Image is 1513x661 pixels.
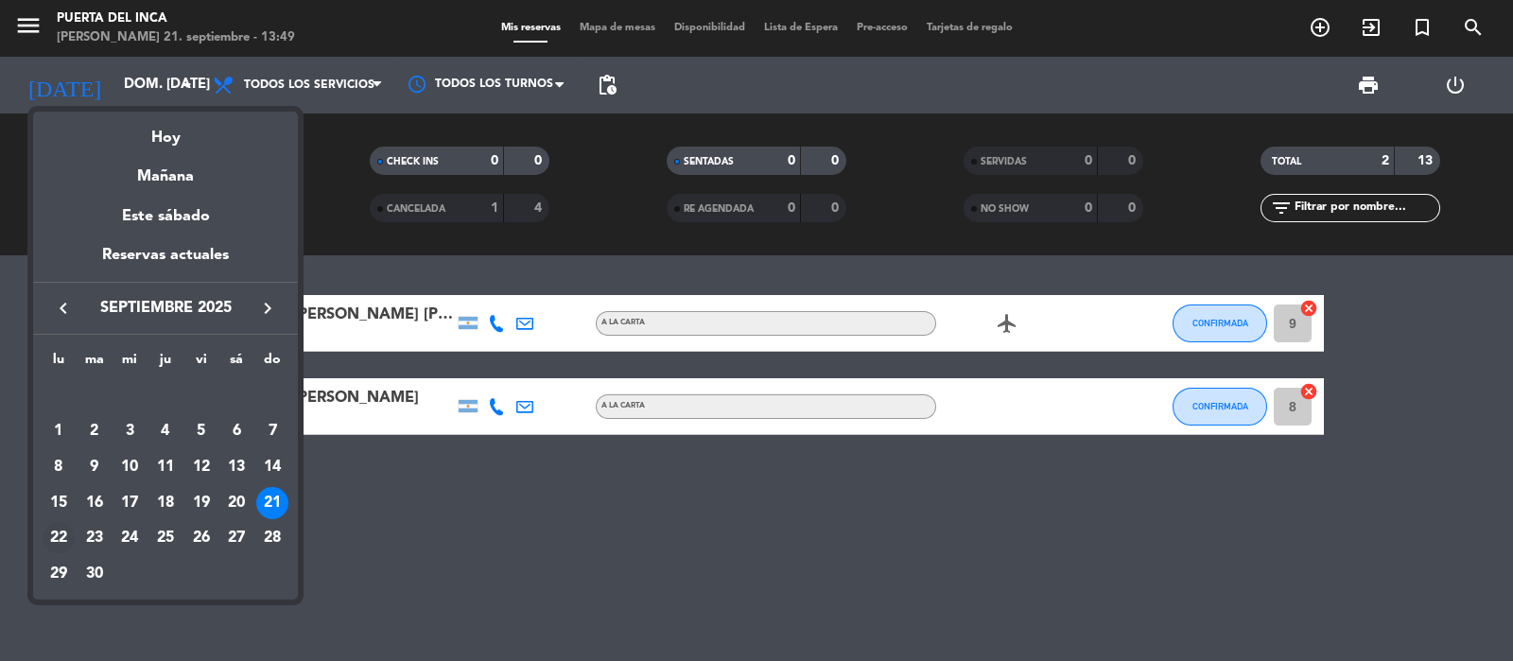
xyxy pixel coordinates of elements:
div: Hoy [33,112,298,150]
td: 25 de septiembre de 2025 [148,520,183,556]
th: domingo [254,349,290,378]
th: lunes [41,349,77,378]
td: 2 de septiembre de 2025 [77,413,113,449]
td: 9 de septiembre de 2025 [77,449,113,485]
div: Este sábado [33,190,298,243]
th: jueves [148,349,183,378]
td: 22 de septiembre de 2025 [41,520,77,556]
div: 16 [78,487,111,519]
div: 29 [43,558,75,590]
div: 12 [185,451,217,483]
td: 21 de septiembre de 2025 [254,485,290,521]
td: 24 de septiembre de 2025 [112,520,148,556]
div: 20 [220,487,252,519]
div: 11 [149,451,182,483]
td: 26 de septiembre de 2025 [183,520,219,556]
td: 30 de septiembre de 2025 [77,556,113,592]
span: septiembre 2025 [80,296,251,321]
div: 27 [220,522,252,554]
th: martes [77,349,113,378]
div: 22 [43,522,75,554]
td: 5 de septiembre de 2025 [183,413,219,449]
td: 16 de septiembre de 2025 [77,485,113,521]
div: 9 [78,451,111,483]
td: 17 de septiembre de 2025 [112,485,148,521]
div: 26 [185,522,217,554]
th: miércoles [112,349,148,378]
div: 30 [78,558,111,590]
button: keyboard_arrow_right [251,296,285,321]
td: 7 de septiembre de 2025 [254,413,290,449]
div: 21 [256,487,288,519]
div: 17 [113,487,146,519]
div: 8 [43,451,75,483]
td: 14 de septiembre de 2025 [254,449,290,485]
td: 29 de septiembre de 2025 [41,556,77,592]
td: 19 de septiembre de 2025 [183,485,219,521]
i: keyboard_arrow_left [52,297,75,320]
div: 4 [149,415,182,447]
div: 24 [113,522,146,554]
div: 28 [256,522,288,554]
td: 23 de septiembre de 2025 [77,520,113,556]
button: keyboard_arrow_left [46,296,80,321]
td: 11 de septiembre de 2025 [148,449,183,485]
td: 27 de septiembre de 2025 [219,520,255,556]
td: SEP. [41,378,290,414]
td: 6 de septiembre de 2025 [219,413,255,449]
td: 20 de septiembre de 2025 [219,485,255,521]
div: 2 [78,415,111,447]
div: 13 [220,451,252,483]
th: sábado [219,349,255,378]
div: 15 [43,487,75,519]
div: 23 [78,522,111,554]
div: 14 [256,451,288,483]
div: 7 [256,415,288,447]
td: 15 de septiembre de 2025 [41,485,77,521]
div: 19 [185,487,217,519]
div: 5 [185,415,217,447]
div: 18 [149,487,182,519]
div: 1 [43,415,75,447]
td: 18 de septiembre de 2025 [148,485,183,521]
i: keyboard_arrow_right [256,297,279,320]
td: 13 de septiembre de 2025 [219,449,255,485]
th: viernes [183,349,219,378]
td: 10 de septiembre de 2025 [112,449,148,485]
div: 10 [113,451,146,483]
td: 12 de septiembre de 2025 [183,449,219,485]
td: 28 de septiembre de 2025 [254,520,290,556]
td: 1 de septiembre de 2025 [41,413,77,449]
td: 4 de septiembre de 2025 [148,413,183,449]
td: 3 de septiembre de 2025 [112,413,148,449]
div: 3 [113,415,146,447]
div: 6 [220,415,252,447]
div: Reservas actuales [33,243,298,282]
td: 8 de septiembre de 2025 [41,449,77,485]
div: 25 [149,522,182,554]
div: Mañana [33,150,298,189]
